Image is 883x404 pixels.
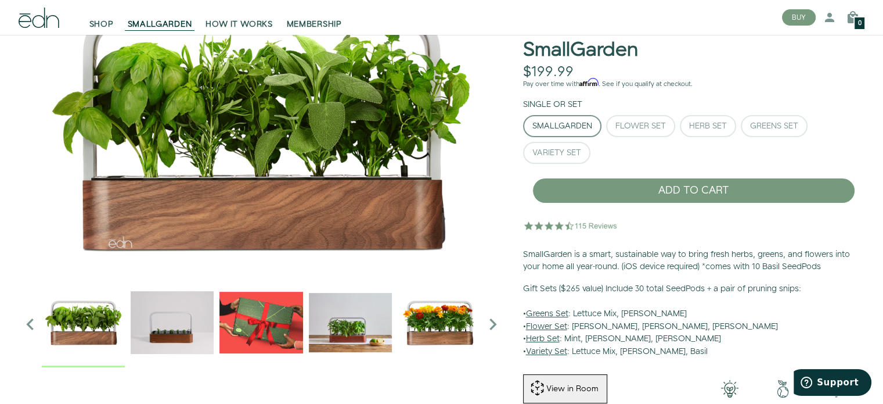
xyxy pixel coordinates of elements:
u: Flower Set [526,321,567,333]
div: 4 / 6 [309,281,392,367]
img: edn-trim-basil.2021-09-07_14_55_24_1024x.gif [131,281,214,364]
img: 001-light-bulb.png [703,380,756,398]
a: HOW IT WORKS [199,5,279,30]
p: SmallGarden is a smart, sustainable way to bring fresh herbs, greens, and flowers into your home ... [523,249,864,274]
span: SHOP [89,19,114,30]
label: Single or Set [523,99,582,110]
img: Official-EDN-SMALLGARDEN-HERB-HERO-SLV-2000px_1024x.png [42,281,125,364]
i: Next slide [481,313,504,336]
u: Herb Set [526,333,560,345]
u: Greens Set [526,308,568,320]
button: SmallGarden [523,115,601,137]
div: 3 / 6 [219,281,302,367]
span: SMALLGARDEN [128,19,192,30]
b: Gift Sets ($265 value) Include 30 total SeedPods + a pair of pruning snips: [523,283,801,295]
button: Greens Set [741,115,808,137]
img: EMAILS_-_Holiday_21_PT1_28_9986b34a-7908-4121-b1c1-9595d1e43abe_1024x.png [219,281,302,364]
img: edn-smallgarden-marigold-hero-SLV-2000px_1024x.png [398,281,481,364]
h1: SmallGarden [523,40,638,61]
button: ADD TO CART [532,178,855,203]
button: View in Room [523,374,607,403]
div: $199.99 [523,64,574,81]
div: View in Room [545,383,600,395]
p: Pay over time with . See if you qualify at checkout. [523,79,864,90]
a: SHOP [82,5,121,30]
iframe: Opens a widget where you can find more information [794,369,871,398]
div: 5 / 6 [398,281,481,367]
span: HOW IT WORKS [206,19,272,30]
div: Herb Set [689,122,727,130]
div: Variety Set [532,149,581,157]
i: Previous slide [19,313,42,336]
span: Affirm [579,78,599,87]
span: MEMBERSHIP [287,19,342,30]
div: Flower Set [615,122,666,130]
div: 2 / 6 [131,281,214,367]
div: 1 / 6 [42,281,125,367]
a: MEMBERSHIP [280,5,349,30]
p: • : Lettuce Mix, [PERSON_NAME] • : [PERSON_NAME], [PERSON_NAME], [PERSON_NAME] • : Mint, [PERSON_... [523,283,864,359]
span: 0 [858,20,862,27]
img: 4.5 star rating [523,214,619,237]
div: SmallGarden [532,122,592,130]
a: SMALLGARDEN [121,5,199,30]
img: green-earth.png [756,380,810,398]
img: edn-smallgarden-mixed-herbs-table-product-2000px_1024x.jpg [309,281,392,364]
button: Flower Set [606,115,675,137]
div: Greens Set [750,122,798,130]
button: Herb Set [680,115,736,137]
u: Variety Set [526,346,567,357]
button: Variety Set [523,142,590,164]
button: BUY [782,9,816,26]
